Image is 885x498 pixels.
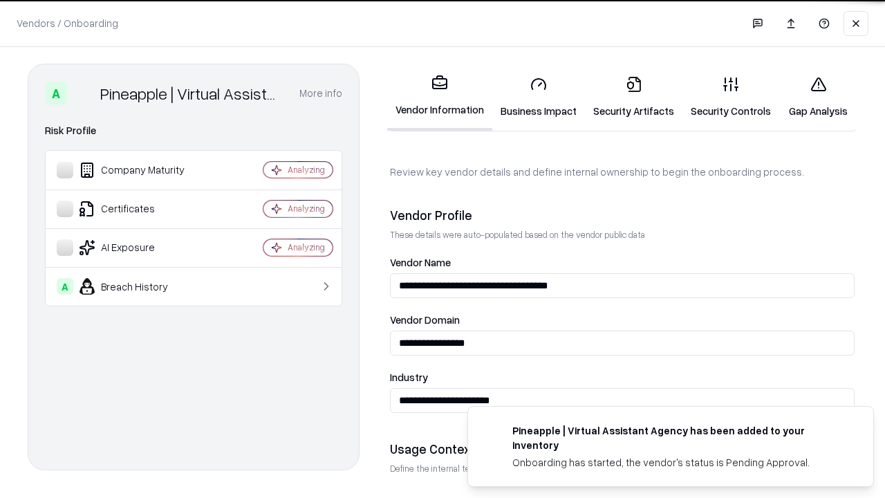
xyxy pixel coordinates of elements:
[390,207,855,223] div: Vendor Profile
[45,122,342,139] div: Risk Profile
[45,82,67,104] div: A
[57,239,222,256] div: AI Exposure
[57,201,222,217] div: Certificates
[17,16,118,30] p: Vendors / Onboarding
[288,241,325,253] div: Analyzing
[492,65,585,129] a: Business Impact
[387,64,492,131] a: Vendor Information
[390,441,855,457] div: Usage Context
[390,463,855,474] p: Define the internal team and reason for using this vendor. This helps assess business relevance a...
[57,162,222,178] div: Company Maturity
[57,278,73,295] div: A
[390,229,855,241] p: These details were auto-populated based on the vendor public data
[682,65,779,129] a: Security Controls
[390,257,855,268] label: Vendor Name
[288,164,325,176] div: Analyzing
[512,455,840,470] div: Onboarding has started, the vendor's status is Pending Approval.
[100,82,283,104] div: Pineapple | Virtual Assistant Agency
[390,372,855,382] label: Industry
[390,165,855,179] p: Review key vendor details and define internal ownership to begin the onboarding process.
[485,423,501,440] img: trypineapple.com
[299,81,342,106] button: More info
[73,82,95,104] img: Pineapple | Virtual Assistant Agency
[57,278,222,295] div: Breach History
[779,65,857,129] a: Gap Analysis
[512,423,840,452] div: Pineapple | Virtual Assistant Agency has been added to your inventory
[390,315,855,325] label: Vendor Domain
[288,203,325,214] div: Analyzing
[585,65,682,129] a: Security Artifacts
